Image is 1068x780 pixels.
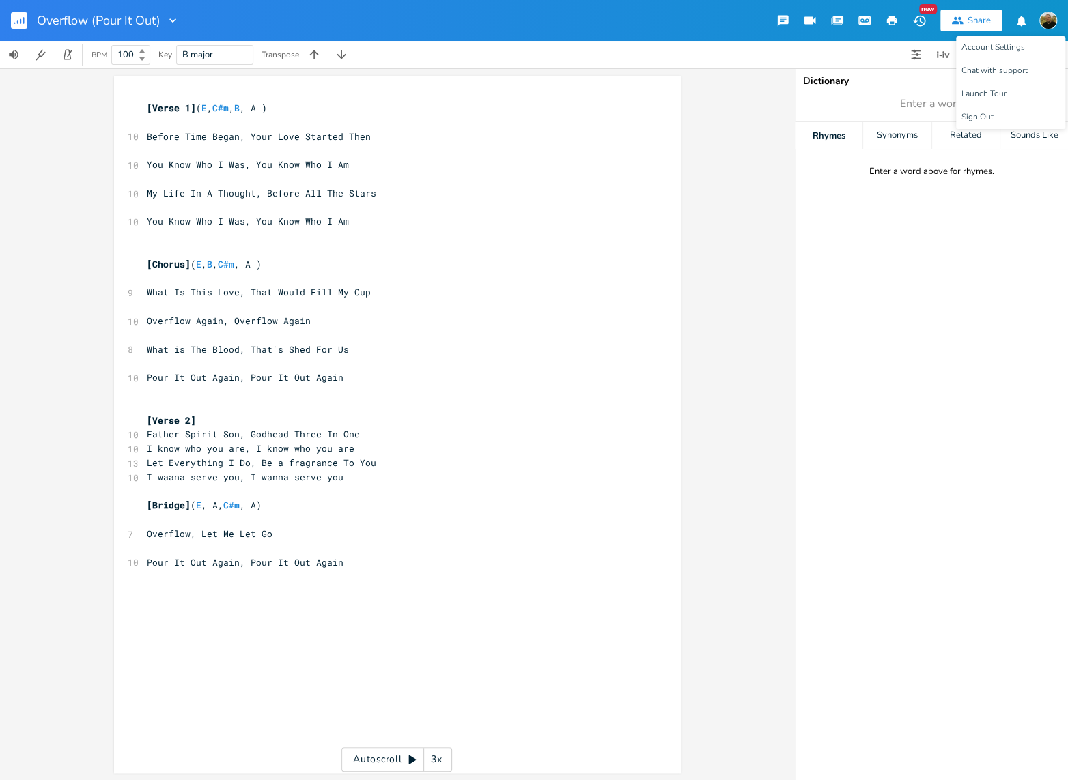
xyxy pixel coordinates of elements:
[147,414,196,427] span: [Verse 2]
[201,102,207,114] span: E
[341,747,452,772] div: Autoscroll
[147,286,371,298] span: What Is This Love, That Would Fill My Cup
[196,258,201,270] span: E
[218,258,234,270] span: C#m
[147,215,349,227] span: You Know Who I Was, You Know Who I Am
[147,343,349,356] span: What is The Blood, That's Shed For Us
[869,166,994,177] div: Enter a word above for rhymes.
[147,428,360,440] span: Father Spirit Son, Godhead Three In One
[905,8,933,33] button: New
[940,10,1002,31] button: Share
[147,187,376,199] span: My Life In A Thought, Before All The Stars
[147,499,262,511] span: ( , A, , A)
[968,14,991,27] div: Share
[147,528,272,540] span: Overflow, Let Me Let Go
[1039,12,1057,29] img: Jordan Jankoviak
[147,258,191,270] span: [Chorus]
[961,113,994,121] span: Sign Out
[37,14,160,27] span: Overflow (Pour It Out)
[919,4,937,14] div: New
[961,43,1025,52] span: Account Settings
[147,130,371,143] span: Before Time Began, Your Love Started Then
[932,122,1000,149] div: Related
[961,89,1007,98] span: Launch Tour
[795,122,862,149] div: Rhymes
[158,50,172,59] div: Key
[147,499,191,511] span: [Bridge]
[147,258,262,270] span: ( , , , A )
[147,315,311,327] span: Overflow Again, Overflow Again
[207,258,212,270] span: B
[863,122,931,149] div: Synonyms
[147,102,196,114] span: [Verse 1]
[147,471,343,483] span: I waana serve you, I wanna serve you
[212,102,229,114] span: C#m
[234,102,240,114] span: B
[262,50,299,59] div: Transpose
[196,499,201,511] span: E
[803,76,1060,86] div: Dictionary
[1000,122,1068,149] div: Sounds Like
[92,51,107,59] div: BPM
[147,556,343,568] span: Pour It Out Again, Pour It Out Again
[147,158,349,171] span: You Know Who I Was, You Know Who I Am
[223,499,240,511] span: C#m
[900,96,963,112] span: Enter a word
[147,102,267,114] span: ( , , , A )
[961,66,1028,75] span: Chat with support
[147,457,376,469] span: Let Everything I Do, Be a fragrance To You
[147,371,343,384] span: Pour It Out Again, Pour It Out Again
[182,48,213,61] span: B major
[147,442,354,454] span: I know who you are, I know who you are
[424,747,449,772] div: 3x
